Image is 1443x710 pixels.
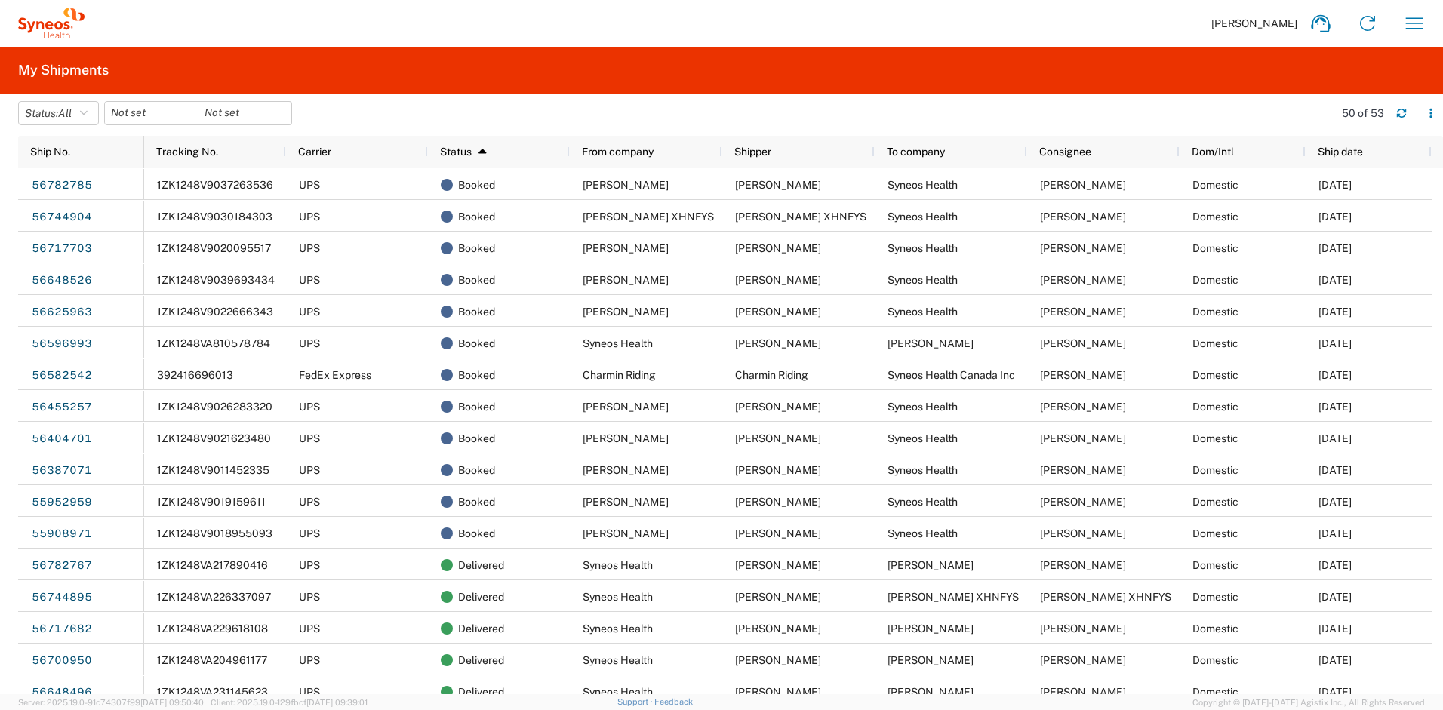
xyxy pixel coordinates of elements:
span: 09/04/2025 [1318,242,1352,254]
span: Charmin Riding [583,369,656,381]
span: Namrata Dandale [583,527,669,539]
span: UPS [299,496,320,508]
span: UPS [299,654,320,666]
span: Anitra Evans [735,496,821,508]
span: Consignee [1039,146,1091,158]
button: Status:All [18,101,99,125]
span: JuanCarlos Gonzalez [1040,179,1126,191]
span: Syneos Health [583,654,653,666]
span: Booked [458,423,495,454]
span: Alyssa Schmidt [888,686,974,698]
span: 09/08/2025 [1318,211,1352,223]
span: 08/28/2025 [1318,274,1352,286]
span: 1ZK1248V9030184303 [157,211,272,223]
span: 1ZK1248VA229618108 [157,622,268,635]
span: Client: 2025.19.0-129fbcf [211,698,368,707]
span: Chad Baumgardner [735,432,821,444]
span: Shaun Villafana [1040,369,1126,381]
span: Atreyee Sims [888,622,974,635]
span: Cassie Coombs [735,179,821,191]
span: Alyssa Schmidt [735,274,821,286]
span: UPS [299,211,320,223]
span: Dawn Sternbach XHNFYS [735,211,866,223]
span: Juan Gonzalez [735,622,821,635]
span: Domestic [1192,369,1238,381]
span: 09/03/2025 [1318,654,1352,666]
span: 08/27/2025 [1318,306,1352,318]
span: Syneos Health [888,211,958,223]
a: 55952959 [31,490,93,515]
a: 56596993 [31,332,93,356]
input: Not set [105,102,198,124]
a: 56404701 [31,427,93,451]
a: 56582542 [31,364,93,388]
span: 09/04/2025 [1318,622,1352,635]
span: 1ZK1248V9011452335 [157,464,269,476]
span: UPS [299,179,320,191]
span: JuanCarlos Gonzalez [735,559,821,571]
span: Booked [458,296,495,327]
span: Syneos Health [583,591,653,603]
span: Alyssa Schmidt [583,274,669,286]
span: Booked [458,518,495,549]
span: Charmin Riding [735,369,808,381]
span: Domestic [1192,654,1238,666]
span: Syneos Health [583,622,653,635]
input: Not set [198,102,291,124]
span: [PERSON_NAME] [1211,17,1297,30]
span: Cassie Coombs [888,559,974,571]
span: UPS [299,306,320,318]
span: UPS [299,559,320,571]
span: 1ZK1248VA217890416 [157,559,268,571]
span: Domestic [1192,242,1238,254]
span: Lauri Filar [1040,337,1126,349]
span: Domestic [1192,686,1238,698]
span: From company [582,146,654,158]
span: Michael Green [735,401,821,413]
a: 56455257 [31,395,93,420]
span: Syneos Health [888,527,958,539]
span: Copyright © [DATE]-[DATE] Agistix Inc., All Rights Reserved [1192,696,1425,709]
span: 08/04/2025 [1318,464,1352,476]
span: Status [440,146,472,158]
h2: My Shipments [18,61,109,79]
a: 56387071 [31,459,93,483]
span: Carrier [298,146,331,158]
span: 1ZK1248V9020095517 [157,242,271,254]
span: Shipper [734,146,771,158]
a: 56700950 [31,649,93,673]
a: 55908971 [31,522,93,546]
span: Tracking No. [156,146,218,158]
span: Juan Gonzalez [1040,432,1126,444]
span: Booked [458,201,495,232]
span: Syneos Health [888,274,958,286]
span: 1ZK1248V9019159611 [157,496,266,508]
a: 56648526 [31,269,93,293]
a: 56648496 [31,681,93,705]
a: 56744895 [31,586,93,610]
span: UPS [299,274,320,286]
span: Syneos Health [583,559,653,571]
span: 1ZK1248VA231145623 [157,686,268,698]
span: [DATE] 09:39:01 [306,698,368,707]
span: 06/19/2025 [1318,496,1352,508]
span: To company [887,146,945,158]
span: Syneos Health [888,401,958,413]
span: Anitra Evans [583,496,669,508]
span: FedEx Express [299,369,371,381]
span: Domestic [1192,179,1238,191]
span: Domestic [1192,337,1238,349]
span: Juan Gonzalez [735,337,821,349]
span: Syneos Health [888,179,958,191]
span: 1ZK1248VA810578784 [157,337,270,349]
span: Cassie Coombs [583,179,669,191]
span: Juan Gonzalez [1040,242,1126,254]
span: Domestic [1192,559,1238,571]
span: [DATE] 09:50:40 [140,698,204,707]
span: Michael Green [583,401,669,413]
span: 1ZK1248V9039693434 [157,274,275,286]
span: Syneos Health Canada Inc [888,369,1015,381]
span: Juan Gonzalez [1040,306,1126,318]
span: 1ZK1248V9026283320 [157,401,272,413]
span: 1ZK1248V9018955093 [157,527,272,539]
